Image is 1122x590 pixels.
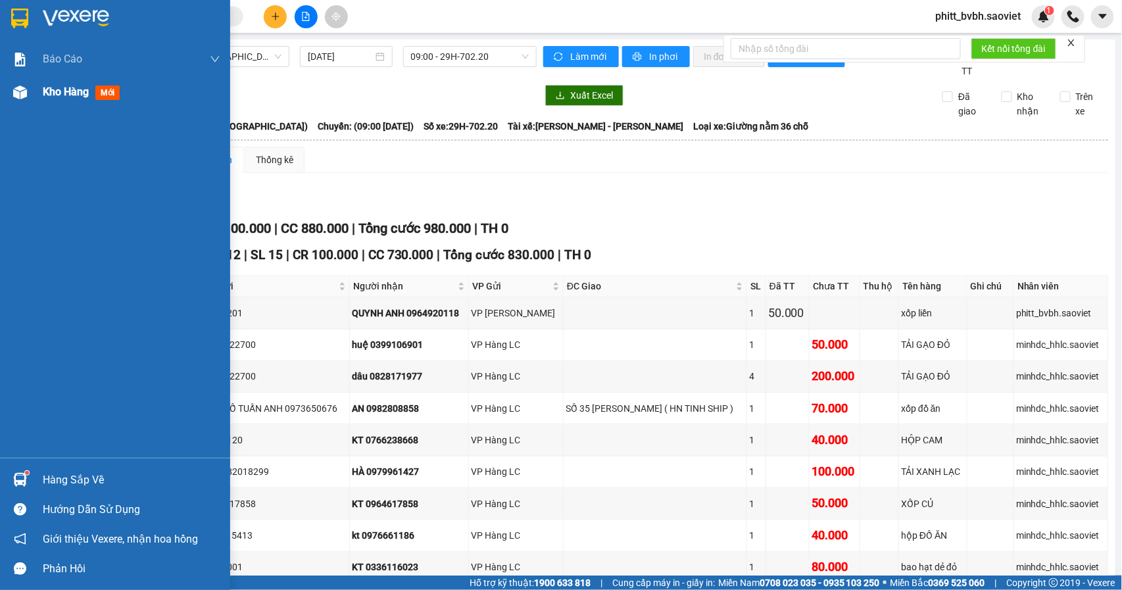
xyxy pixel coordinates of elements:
[471,337,561,352] div: VP Hàng LC
[469,424,564,456] td: VP Hàng LC
[244,247,247,262] span: |
[469,552,564,583] td: VP Hàng LC
[11,9,28,28] img: logo-vxr
[747,276,766,297] th: SL
[749,337,764,352] div: 1
[967,276,1014,297] th: Ghi chú
[286,247,289,262] span: |
[481,220,508,236] span: TH 0
[14,503,26,516] span: question-circle
[760,578,880,588] strong: 0708 023 035 - 0935 103 250
[554,52,565,62] span: sync
[558,247,562,262] span: |
[901,306,964,320] div: xốp liền
[352,528,466,543] div: kt 0976661186
[810,276,860,297] th: Chưa TT
[13,473,27,487] img: warehouse-icon
[190,401,347,416] div: THẮNG CỐ TUẤN ANH 0973650676
[471,497,561,511] div: VP Hàng LC
[901,464,964,479] div: TẢI XANH LẠC
[256,153,293,167] div: Thống kê
[622,46,690,67] button: printerIn phơi
[600,576,602,590] span: |
[545,85,623,106] button: downloadXuất Excel
[1016,433,1106,447] div: minhdc_hhlc.saoviet
[901,497,964,511] div: XỐP CỦ
[308,49,373,64] input: 13/08/2025
[469,330,564,361] td: VP Hàng LC
[1097,11,1109,22] span: caret-down
[301,12,310,21] span: file-add
[901,560,964,574] div: bao hạt dẻ đỏ
[1047,6,1052,15] span: 1
[190,337,347,352] div: LU 0983522700
[1016,497,1106,511] div: minhdc_hhlc.saoviet
[901,528,964,543] div: hộp ĐỒ ĂN
[971,38,1056,59] button: Kết nối tổng đài
[570,88,613,103] span: Xuất Excel
[749,306,764,320] div: 1
[812,399,858,418] div: 70.000
[899,276,967,297] th: Tên hàng
[368,247,434,262] span: CC 730.000
[411,47,529,66] span: 09:00 - 29H-702.20
[203,220,271,236] span: CR 100.000
[901,433,964,447] div: HỘP CAM
[295,5,318,28] button: file-add
[424,119,498,134] span: Số xe: 29H-702.20
[318,119,414,134] span: Chuyến: (09:00 [DATE])
[190,369,347,383] div: LU 0983522700
[43,51,82,67] span: Báo cáo
[25,471,29,475] sup: 1
[768,304,807,322] div: 50.000
[1045,6,1054,15] sup: 1
[1016,369,1106,383] div: minhdc_hhlc.saoviet
[43,86,89,98] span: Kho hàng
[471,369,561,383] div: VP Hàng LC
[633,52,644,62] span: printer
[982,41,1046,56] span: Kết nối tổng đài
[901,337,964,352] div: TẢI GẠO ĐỎ
[352,220,355,236] span: |
[331,12,341,21] span: aim
[566,401,744,416] div: SỐ 35 [PERSON_NAME] ( HN TINH SHIP )
[812,335,858,354] div: 50.000
[1014,276,1108,297] th: Nhân viên
[953,89,991,118] span: Đã giao
[190,528,347,543] div: kt 0973615413
[749,433,764,447] div: 1
[474,220,477,236] span: |
[469,488,564,520] td: VP Hàng LC
[812,526,858,545] div: 40.000
[352,560,466,574] div: KT 0336116023
[437,247,441,262] span: |
[565,247,592,262] span: TH 0
[271,12,280,21] span: plus
[43,559,220,579] div: Phản hồi
[543,46,619,67] button: syncLàm mới
[1016,560,1106,574] div: minhdc_hhlc.saoviet
[14,562,26,575] span: message
[471,464,561,479] div: VP Hàng LC
[649,49,679,64] span: In phơi
[190,306,347,320] div: 0399699201
[471,560,561,574] div: VP Hàng LC
[264,5,287,28] button: plus
[749,369,764,383] div: 4
[471,433,561,447] div: VP Hàng LC
[190,464,347,479] div: LOAN 0982018299
[612,576,715,590] span: Cung cấp máy in - giấy in:
[1016,306,1106,320] div: phitt_bvbh.saoviet
[14,533,26,545] span: notification
[812,462,858,481] div: 100.000
[471,401,561,416] div: VP Hàng LC
[469,297,564,329] td: VP Bảo Hà
[1016,401,1106,416] div: minhdc_hhlc.saoviet
[210,54,220,64] span: down
[191,279,336,293] span: Người gửi
[13,86,27,99] img: warehouse-icon
[444,247,555,262] span: Tổng cước 830.000
[471,306,561,320] div: VP [PERSON_NAME]
[1067,11,1079,22] img: phone-icon
[190,433,347,447] div: 0385888120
